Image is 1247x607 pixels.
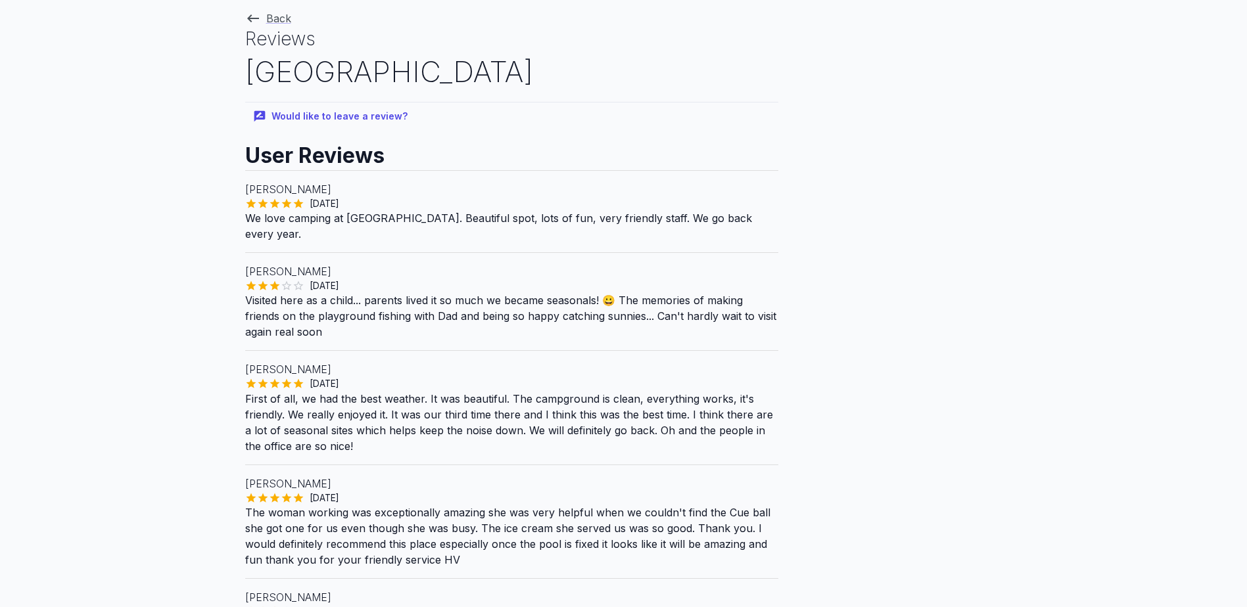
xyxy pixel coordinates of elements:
[245,26,778,52] h1: Reviews
[245,263,778,279] p: [PERSON_NAME]
[245,361,778,377] p: [PERSON_NAME]
[245,476,778,491] p: [PERSON_NAME]
[245,131,778,170] h2: User Reviews
[245,52,778,92] h2: [GEOGRAPHIC_DATA]
[304,279,344,292] span: [DATE]
[245,12,291,25] a: Back
[245,102,418,131] button: Would like to leave a review?
[245,210,778,242] p: We love camping at [GEOGRAPHIC_DATA]. Beautiful spot, lots of fun, very friendly staff. We go bac...
[245,181,778,197] p: [PERSON_NAME]
[245,391,778,454] p: First of all, we had the best weather. It was beautiful. The campground is clean, everything work...
[304,197,344,210] span: [DATE]
[304,491,344,505] span: [DATE]
[245,505,778,568] p: The woman working was exceptionally amazing she was very helpful when we couldn't find the Cue ba...
[304,377,344,390] span: [DATE]
[245,292,778,340] p: Visited here as a child... parents lived it so much we became seasonals! 😀 The memories of making...
[245,589,778,605] p: [PERSON_NAME]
